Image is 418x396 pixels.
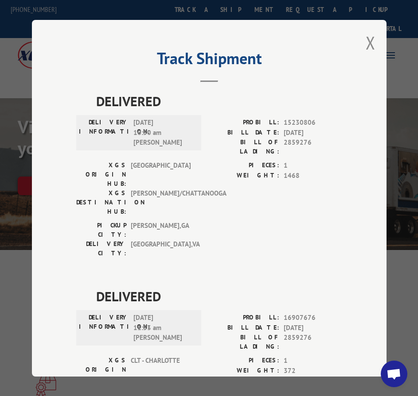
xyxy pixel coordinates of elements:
div: Open chat [381,361,407,387]
label: WEIGHT: [209,365,279,376]
label: DELIVERY CITY: [76,239,126,258]
label: XGS DESTINATION HUB: [76,188,126,216]
label: DELIVERY INFORMATION: [79,313,129,343]
span: [PERSON_NAME]/CHATTANOOGA [131,188,191,216]
span: 2859276 [284,333,342,351]
span: 16907676 [284,313,342,323]
span: [PERSON_NAME] , GA [131,221,191,239]
span: 15230806 [284,118,342,128]
label: BILL OF LADING: [209,138,279,156]
label: BILL DATE: [209,127,279,138]
span: DELIVERED [96,91,342,111]
label: PIECES: [209,161,279,171]
span: [DATE] 10:50 am [PERSON_NAME] [133,118,193,148]
span: [DATE] [284,127,342,138]
label: XGS ORIGIN HUB: [76,161,126,188]
span: DELIVERED [96,286,342,306]
span: 1468 [284,170,342,181]
button: Close modal [366,31,375,54]
span: 372 [284,365,342,376]
label: WEIGHT: [209,170,279,181]
span: [GEOGRAPHIC_DATA] , VA [131,239,191,258]
span: 1 [284,356,342,366]
label: PICKUP CITY: [76,221,126,239]
span: [GEOGRAPHIC_DATA] [131,161,191,188]
span: [DATE] [284,323,342,333]
label: BILL OF LADING: [209,333,279,351]
span: 2859276 [284,138,342,156]
span: 1 [284,161,342,171]
label: BILL DATE: [209,323,279,333]
label: PIECES: [209,356,279,366]
label: PROBILL: [209,313,279,323]
span: [DATE] 11:53 am [PERSON_NAME] [133,313,193,343]
label: DELIVERY INFORMATION: [79,118,129,148]
span: CLT - CHARLOTTE [131,356,191,384]
label: PROBILL: [209,118,279,128]
label: XGS ORIGIN HUB: [76,356,126,384]
h2: Track Shipment [76,52,342,69]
